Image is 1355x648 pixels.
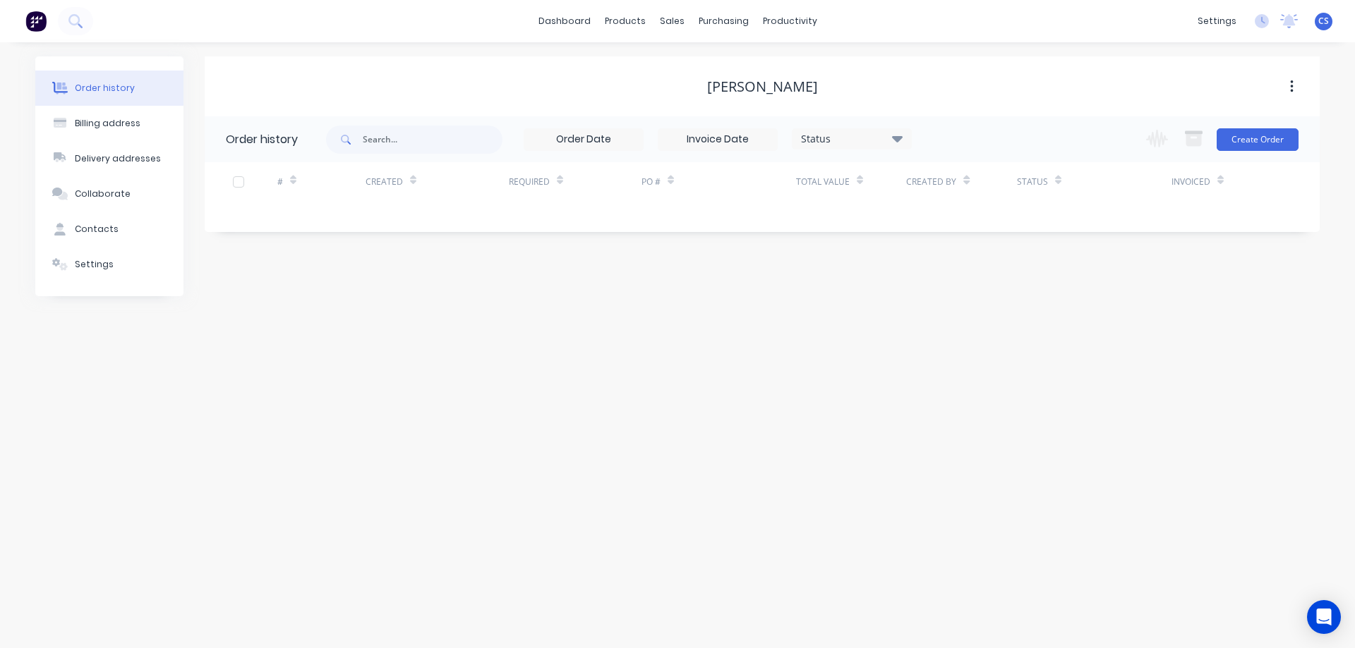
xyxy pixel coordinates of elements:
[277,176,283,188] div: #
[1217,128,1299,151] button: Create Order
[796,176,850,188] div: Total Value
[75,152,161,165] div: Delivery addresses
[598,11,653,32] div: products
[756,11,824,32] div: productivity
[642,176,661,188] div: PO #
[35,247,183,282] button: Settings
[1307,600,1341,634] div: Open Intercom Messenger
[75,117,140,130] div: Billing address
[793,131,911,147] div: Status
[35,106,183,141] button: Billing address
[707,78,818,95] div: [PERSON_NAME]
[1172,162,1260,201] div: Invoiced
[796,162,906,201] div: Total Value
[277,162,366,201] div: #
[75,223,119,236] div: Contacts
[75,188,131,200] div: Collaborate
[35,141,183,176] button: Delivery addresses
[75,82,135,94] div: Order history
[658,129,777,150] input: Invoice Date
[1318,15,1329,27] span: CS
[35,71,183,106] button: Order history
[25,11,47,32] img: Factory
[906,162,1016,201] div: Created By
[642,162,796,201] div: PO #
[1191,11,1243,32] div: settings
[35,176,183,212] button: Collaborate
[226,131,298,148] div: Order history
[531,11,598,32] a: dashboard
[524,129,643,150] input: Order Date
[906,176,956,188] div: Created By
[1017,176,1048,188] div: Status
[509,176,550,188] div: Required
[35,212,183,247] button: Contacts
[366,162,509,201] div: Created
[1172,176,1210,188] div: Invoiced
[366,176,403,188] div: Created
[653,11,692,32] div: sales
[692,11,756,32] div: purchasing
[1017,162,1172,201] div: Status
[509,162,642,201] div: Required
[363,126,502,154] input: Search...
[75,258,114,271] div: Settings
